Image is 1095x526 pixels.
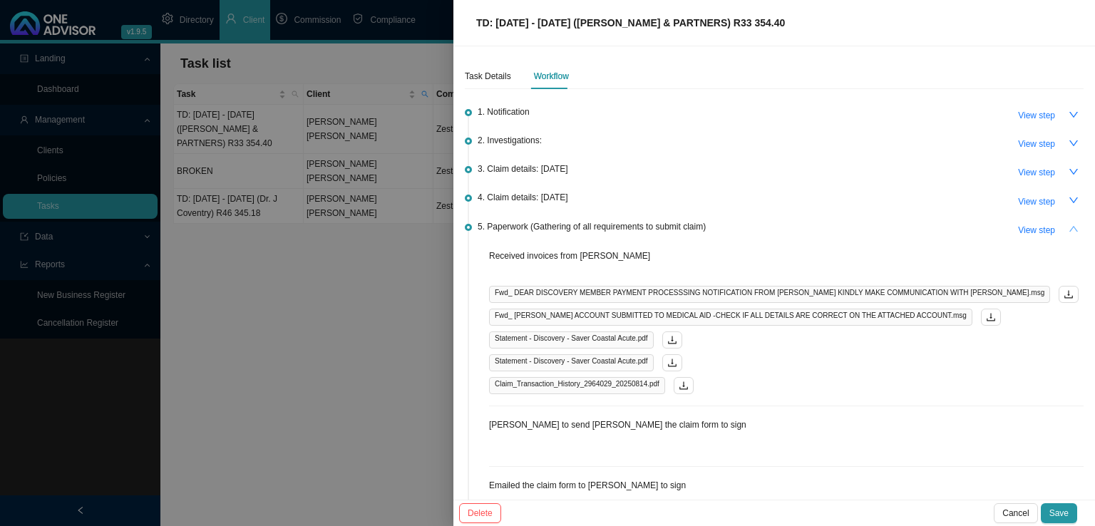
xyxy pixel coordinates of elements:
[1009,192,1064,212] button: View step
[1069,224,1079,234] span: up
[1069,167,1079,177] span: down
[1018,223,1055,237] span: View step
[465,69,511,83] div: Task Details
[489,354,654,371] span: Statement - Discovery - Saver Coastal Acute.pdf
[489,309,972,326] span: Fwd_ [PERSON_NAME] ACCOUNT SUBMITTED TO MEDICAL AID -CHECK IF ALL DETAILS ARE CORRECT ON THE ATTA...
[468,506,493,520] span: Delete
[476,17,785,29] span: TD: [DATE] - [DATE] ([PERSON_NAME] & PARTNERS) R33 354.40
[1018,108,1055,123] span: View step
[1041,503,1077,523] button: Save
[986,312,996,322] span: download
[667,335,677,345] span: download
[1049,506,1069,520] span: Save
[1018,195,1055,209] span: View step
[1069,138,1079,148] span: down
[1009,134,1064,154] button: View step
[489,331,654,349] span: Statement - Discovery - Saver Coastal Acute.pdf
[1069,195,1079,205] span: down
[459,503,501,523] button: Delete
[994,503,1037,523] button: Cancel
[1018,137,1055,151] span: View step
[1009,220,1064,240] button: View step
[1009,163,1064,182] button: View step
[478,105,530,119] span: 1. Notification
[679,381,689,391] span: download
[489,478,1084,493] p: Emailed the claim form to [PERSON_NAME] to sign
[489,286,1050,303] span: Fwd_ DEAR DISCOVERY MEMBER PAYMENT PROCESSSING NOTIFICATION FROM [PERSON_NAME] KINDLY MAKE COMMUN...
[1069,110,1079,120] span: down
[1002,506,1029,520] span: Cancel
[1018,165,1055,180] span: View step
[478,190,567,205] span: 4. Claim details: [DATE]
[667,358,677,368] span: download
[1009,105,1064,125] button: View step
[1064,289,1074,299] span: download
[478,133,542,148] span: 2. Investigations:
[478,162,567,176] span: 3. Claim details: [DATE]
[489,249,1084,263] p: Received invoices from [PERSON_NAME]
[478,220,706,234] span: 5. Paperwork (Gathering of all requirements to submit claim)
[489,377,665,394] span: Claim_Transaction_History_2964029_20250814.pdf
[534,69,569,83] div: Workflow
[489,418,1084,432] p: [PERSON_NAME] to send [PERSON_NAME] the claim form to sign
